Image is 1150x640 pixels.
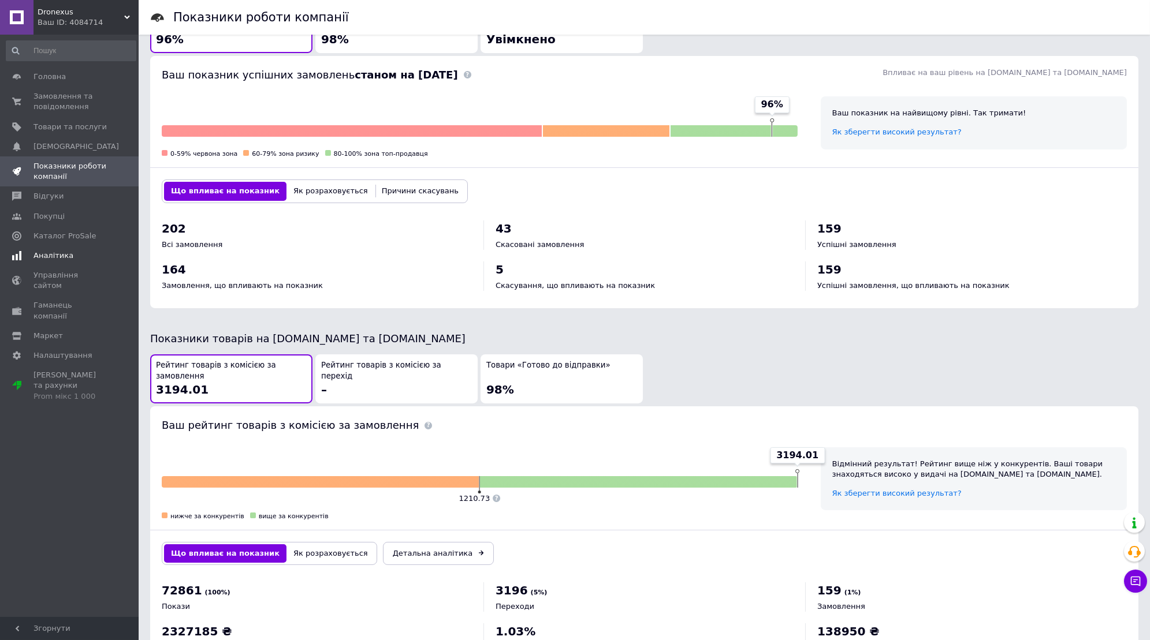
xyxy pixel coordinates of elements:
a: Детальна аналітика [383,542,494,565]
span: 164 [162,263,186,276]
span: 72861 [162,583,202,597]
span: Замовлення та повідомлення [34,91,107,112]
span: Успішні замовлення [817,240,896,249]
span: Замовлення [817,602,865,611]
div: Ваш ID: 4084714 [38,17,139,28]
span: Скасування, що впливають на показник [496,281,655,290]
span: Рейтинг товарів з комісією за замовлення [156,360,307,381]
button: Товари «Готово до відправки»98% [481,354,643,403]
button: Як розраховується [286,544,375,563]
span: Замовлення, що впливають на показник [162,281,323,290]
span: 3194.01 [156,383,209,396]
span: Аналітика [34,250,73,261]
button: Рейтинг товарів з комісією за замовлення3194.01 [150,354,312,403]
span: (100%) [205,589,230,596]
span: 0-59% червона зона [170,150,237,158]
span: 98% [486,383,514,396]
span: 5 [496,263,504,276]
h1: Показники роботи компанії [173,10,349,24]
span: Увімкнено [486,32,556,46]
span: Відгуки [34,191,64,201]
span: Гаманець компанії [34,300,107,321]
span: 96% [761,98,783,111]
span: 2327185 ₴ [162,624,232,638]
span: Впливає на ваш рівень на [DOMAIN_NAME] та [DOMAIN_NAME] [883,68,1127,77]
span: 3194.01 [776,449,818,462]
span: – [321,383,327,396]
span: 80-100% зона топ-продавця [334,150,428,158]
button: Чат з покупцем [1124,570,1147,593]
span: [DEMOGRAPHIC_DATA] [34,141,119,152]
span: 3196 [496,583,528,597]
span: Головна [34,72,66,82]
span: 1.03% [496,624,535,638]
span: 159 [817,222,842,235]
span: Рейтинг товарів з комісією за перехід [321,360,472,381]
span: Ваш показник успішних замовлень [162,69,458,81]
span: 159 [817,583,842,597]
span: Показники товарів на [DOMAIN_NAME] та [DOMAIN_NAME] [150,332,466,345]
a: Як зберегти високий результат? [832,489,962,497]
span: 1210.73 [459,494,490,503]
span: Управління сайтом [34,270,107,291]
span: Товари та послуги [34,122,107,132]
button: Причини скасувань [375,182,466,200]
span: 159 [817,263,842,276]
span: Маркет [34,331,63,341]
div: Ваш показник на найвищому рівні. Так тримати! [832,108,1115,118]
span: Dronexus [38,7,124,17]
span: 98% [321,32,349,46]
span: Покази [162,602,190,611]
button: Рейтинг товарів з комісією за перехід– [315,354,478,403]
span: 202 [162,222,186,235]
span: Ваш рейтинг товарів з комісією за замовлення [162,419,419,431]
span: Успішні замовлення, що впливають на показник [817,281,1010,290]
span: вище за конкурентів [259,512,329,520]
button: Як розраховується [286,182,375,200]
span: нижче за конкурентів [170,512,244,520]
span: Переходи [496,602,534,611]
span: [PERSON_NAME] та рахунки [34,370,107,402]
span: Всі замовлення [162,240,222,249]
span: Скасовані замовлення [496,240,584,249]
a: Як зберегти високий результат? [832,128,962,136]
div: Відмінний результат! Рейтинг вище ніж у конкурентів. Ваші товари знаходяться високо у видачі на [... [832,459,1115,480]
div: Prom мікс 1 000 [34,391,107,402]
input: Пошук [6,40,136,61]
span: Товари «Готово до відправки» [486,360,611,371]
span: 96% [156,32,184,46]
button: Що впливає на показник [164,182,286,200]
span: 43 [496,222,512,235]
span: Налаштування [34,350,92,361]
span: Покупці [34,211,65,222]
span: 138950 ₴ [817,624,880,638]
span: 60-79% зона ризику [252,150,319,158]
span: Показники роботи компанії [34,161,107,182]
b: станом на [DATE] [355,69,457,81]
span: (1%) [844,589,861,596]
button: Що впливає на показник [164,544,286,563]
span: (5%) [531,589,548,596]
span: Каталог ProSale [34,231,96,241]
